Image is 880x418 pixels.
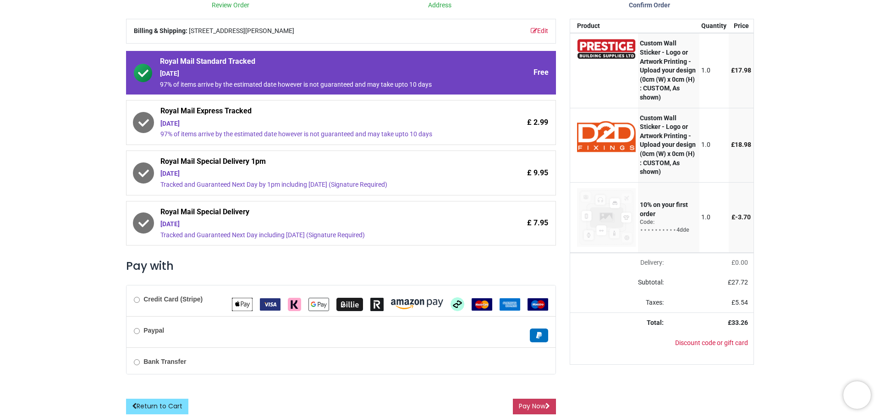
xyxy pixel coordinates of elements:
div: [DATE] [160,220,471,229]
span: Paypal [530,331,548,339]
span: MasterCard [472,300,492,307]
span: -﻿3.70 [735,213,751,221]
div: Tracked and Guaranteed Next Day by 1pm including [DATE] (Signature Required) [160,180,471,189]
span: 18.98 [735,141,751,148]
td: Subtotal: [570,273,669,293]
b: Billing & Shipping: [134,27,187,34]
div: 97% of items arrive by the estimated date however is not guaranteed and may take upto 10 days [160,130,471,139]
span: £ [731,141,751,148]
img: Billie [336,298,363,311]
span: Apple Pay [232,300,253,307]
span: Free [533,67,549,78]
img: 24P+2cAAAAGSURBVAMABk9fH1jksiEAAAAASUVORK5CYII= [577,39,636,59]
span: £ [731,259,748,266]
a: Discount code or gift card [675,339,748,346]
span: Code: ⋆⋆⋆⋆⋆⋆⋆⋆⋆⋆4dde [640,219,689,233]
img: VISA [260,298,280,311]
td: Delivery will be updated after choosing a new delivery method [570,253,669,273]
span: Maestro [528,300,548,307]
strong: £ [728,319,748,326]
span: 27.72 [731,279,748,286]
span: [STREET_ADDRESS][PERSON_NAME] [189,27,294,36]
strong: Custom Wall Sticker - Logo or Artwork Printing - Upload your design (0cm (W) x 0cm (H) : CUSTOM, ... [640,39,696,101]
img: Revolut Pay [370,298,384,311]
strong: 10% on your first order [640,201,688,217]
a: Edit [531,27,548,36]
th: Quantity [699,19,729,33]
span: 5.54 [735,299,748,306]
b: Bank Transfer [143,358,186,365]
input: Bank Transfer [134,359,140,365]
img: MasterCard [472,298,492,311]
div: 97% of items arrive by the estimated date however is not guaranteed and may take upto 10 days [160,80,471,89]
div: 1.0 [701,66,726,75]
div: Review Order [126,1,335,10]
span: £ 2.99 [527,117,548,128]
div: 1.0 [701,140,726,150]
span: 33.26 [731,319,748,326]
img: 10% on your first order [577,188,636,247]
div: [DATE] [160,119,471,128]
img: Maestro [528,298,548,311]
span: Revolut Pay [370,300,384,307]
span: £ [728,279,748,286]
span: £ [731,67,751,74]
span: Royal Mail Special Delivery 1pm [160,156,471,169]
img: Google Pay [308,298,329,311]
span: 17.98 [735,67,751,74]
span: Google Pay [308,300,329,307]
strong: Custom Wall Sticker - Logo or Artwork Printing - Upload your design (0cm (W) x 0cm (H) : CUSTOM, ... [640,114,696,176]
span: Billie [336,300,363,307]
span: Royal Mail Express Tracked [160,106,471,119]
img: wppgfEAAAAGSURBVAMAqqw6TvAbhOUAAAAASUVORK5CYII= [577,114,636,159]
span: £ 9.95 [527,168,548,178]
th: Price [729,19,753,33]
span: £ [731,299,748,306]
span: Royal Mail Standard Tracked [160,56,471,69]
iframe: Brevo live chat [843,381,871,409]
strong: Total: [647,319,664,326]
div: [DATE] [160,69,471,78]
div: Tracked and Guaranteed Next Day including [DATE] (Signature Required) [160,231,471,240]
span: American Express [500,300,520,307]
span: 0.00 [735,259,748,266]
input: Credit Card (Stripe) [134,297,140,303]
img: American Express [500,298,520,311]
span: Klarna [288,300,301,307]
div: [DATE] [160,169,471,178]
span: £ 7.95 [527,218,548,228]
span: VISA [260,300,280,307]
span: £ [731,213,751,221]
img: Amazon Pay [391,299,443,309]
b: Credit Card (Stripe) [143,295,203,303]
img: Paypal [530,329,548,342]
a: Return to Cart [126,399,188,414]
span: Royal Mail Special Delivery [160,207,471,220]
th: Product [570,19,638,33]
button: Pay Now [513,399,556,414]
span: Amazon Pay [391,300,443,307]
td: Taxes: [570,293,669,313]
img: Apple Pay [232,298,253,311]
div: 1.0 [701,213,726,222]
h3: Pay with [126,258,556,274]
img: Klarna [288,298,301,311]
div: Address [335,1,545,10]
div: Confirm Order [544,1,754,10]
span: Afterpay Clearpay [451,300,464,307]
input: Paypal [134,328,140,334]
b: Paypal [143,327,164,334]
img: Afterpay Clearpay [451,297,464,311]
